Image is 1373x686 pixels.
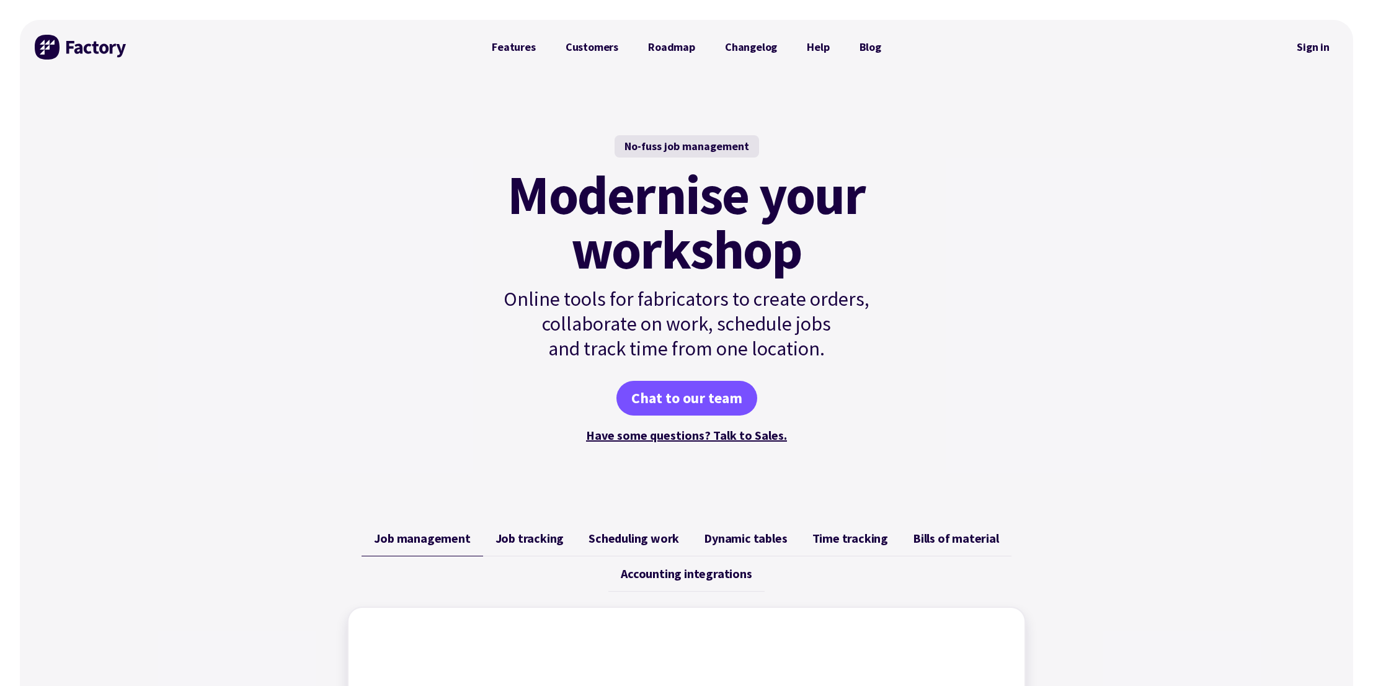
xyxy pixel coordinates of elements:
a: Roadmap [633,35,710,60]
a: Features [477,35,551,60]
span: Job management [374,531,470,546]
nav: Primary Navigation [477,35,896,60]
span: Scheduling work [589,531,679,546]
span: Accounting integrations [621,566,752,581]
a: Changelog [710,35,792,60]
p: Online tools for fabricators to create orders, collaborate on work, schedule jobs and track time ... [477,287,896,361]
img: Factory [35,35,128,60]
span: Time tracking [812,531,888,546]
a: Sign in [1288,33,1338,61]
span: Dynamic tables [704,531,787,546]
mark: Modernise your workshop [507,167,865,277]
span: Job tracking [495,531,564,546]
a: Help [792,35,844,60]
div: No-fuss job management [615,135,759,158]
span: Bills of material [913,531,999,546]
a: Chat to our team [616,381,757,416]
a: Blog [845,35,896,60]
a: Customers [551,35,633,60]
a: Have some questions? Talk to Sales. [586,427,787,443]
nav: Secondary Navigation [1288,33,1338,61]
